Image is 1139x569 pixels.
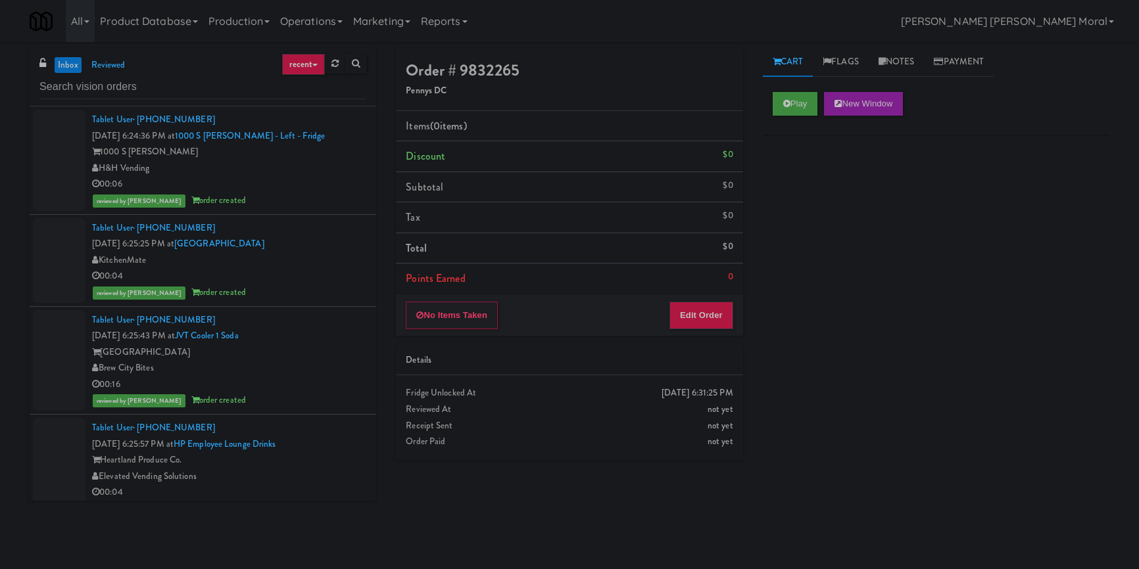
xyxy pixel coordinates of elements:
span: · [PHONE_NUMBER] [133,113,215,125]
span: Points Earned [406,271,465,286]
h4: Order # 9832265 [406,62,733,79]
div: 0 [728,269,733,285]
span: Discount [406,148,445,164]
li: Tablet User· [PHONE_NUMBER][DATE] 6:25:25 PM at[GEOGRAPHIC_DATA]KitchenMate00:04reviewed by [PERS... [30,215,376,307]
span: reviewed by [PERSON_NAME] [93,286,185,300]
button: New Window [824,92,903,116]
span: not yet [708,419,733,432]
div: [GEOGRAPHIC_DATA] [92,344,366,361]
span: Tax [406,210,420,225]
ng-pluralize: items [440,118,464,133]
div: $0 [723,239,733,255]
div: Heartland Produce Co. [92,452,366,468]
div: Order Paid [406,434,733,450]
span: Subtotal [406,179,443,194]
h5: Pennys DC [406,86,733,96]
span: order created [191,394,246,406]
a: recent [282,54,326,75]
div: Receipt Sent [406,418,733,434]
div: $0 [723,208,733,224]
div: $0 [723,177,733,194]
div: 00:04 [92,268,366,284]
a: Tablet User· [PHONE_NUMBER] [92,421,215,434]
span: [DATE] 6:25:57 PM at [92,438,174,450]
div: $0 [723,147,733,163]
a: HP Employee Lounge Drinks [174,438,276,450]
span: [DATE] 6:25:43 PM at [92,329,175,342]
span: order created [191,286,246,298]
span: reviewed by [PERSON_NAME] [93,194,185,208]
span: order created [191,194,246,206]
a: Flags [813,47,869,77]
span: Items [406,118,466,133]
button: No Items Taken [406,302,498,329]
div: 1000 S [PERSON_NAME] [92,144,366,160]
span: [DATE] 6:24:36 PM at [92,129,175,142]
div: Brew City Bites [92,360,366,376]
a: Payment [924,47,994,77]
img: Micromart [30,10,53,33]
span: [DATE] 6:25:25 PM at [92,237,174,250]
a: Cart [763,47,813,77]
a: inbox [55,57,82,74]
div: Elevated Vending Solutions [92,468,366,485]
span: · [PHONE_NUMBER] [133,421,215,434]
a: Notes [869,47,925,77]
span: · [PHONE_NUMBER] [133,221,215,234]
a: reviewed [88,57,129,74]
a: [GEOGRAPHIC_DATA] [174,237,264,250]
li: Tablet User· [PHONE_NUMBER][DATE] 6:24:36 PM at1000 S [PERSON_NAME] - Left - Fridge1000 S [PERSON... [30,106,376,215]
button: Edit Order [669,302,733,329]
div: KitchenMate [92,252,366,269]
div: 00:04 [92,484,366,501]
span: Total [406,240,427,256]
div: H&H Vending [92,160,366,177]
div: Details [406,352,733,369]
div: Fridge Unlocked At [406,385,733,401]
div: 00:16 [92,376,366,393]
input: Search vision orders [39,75,366,99]
button: Play [773,92,818,116]
span: not yet [708,435,733,447]
div: [DATE] 6:31:25 PM [662,385,733,401]
a: Tablet User· [PHONE_NUMBER] [92,113,215,125]
a: Tablet User· [PHONE_NUMBER] [92,221,215,234]
li: Tablet User· [PHONE_NUMBER][DATE] 6:25:57 PM atHP Employee Lounge DrinksHeartland Produce Co.Elev... [30,415,376,523]
span: not yet [708,403,733,415]
a: Tablet User· [PHONE_NUMBER] [92,313,215,326]
a: JVT Cooler 1 Soda [175,329,239,342]
div: Reviewed At [406,401,733,418]
span: (0 ) [430,118,467,133]
li: Tablet User· [PHONE_NUMBER][DATE] 6:25:43 PM atJVT Cooler 1 Soda[GEOGRAPHIC_DATA]Brew City Bites0... [30,307,376,415]
span: · [PHONE_NUMBER] [133,313,215,326]
span: reviewed by [PERSON_NAME] [93,394,185,407]
div: 00:06 [92,176,366,193]
a: 1000 S [PERSON_NAME] - Left - Fridge [175,129,326,142]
